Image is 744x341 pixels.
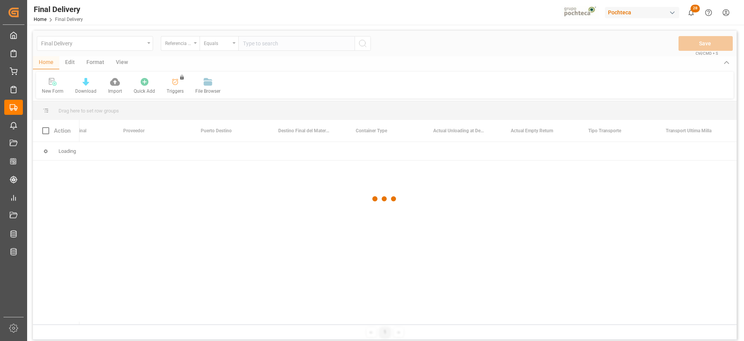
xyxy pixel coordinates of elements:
[561,6,600,19] img: pochtecaImg.jpg_1689854062.jpg
[605,5,682,20] button: Pochteca
[700,4,717,21] button: Help Center
[682,4,700,21] button: show 28 new notifications
[691,5,700,12] span: 28
[34,3,83,15] div: Final Delivery
[34,17,46,22] a: Home
[605,7,679,18] div: Pochteca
